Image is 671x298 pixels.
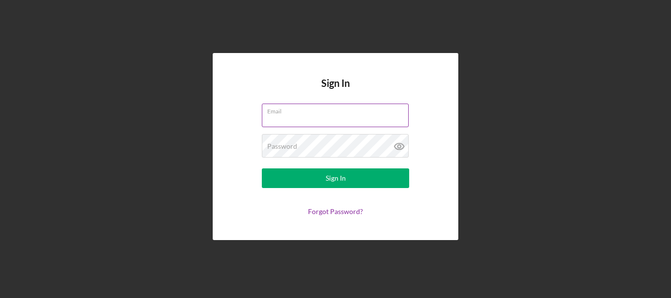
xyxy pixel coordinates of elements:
button: Sign In [262,168,409,188]
label: Email [267,104,409,115]
label: Password [267,142,297,150]
a: Forgot Password? [308,207,363,216]
div: Sign In [326,168,346,188]
h4: Sign In [321,78,350,104]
